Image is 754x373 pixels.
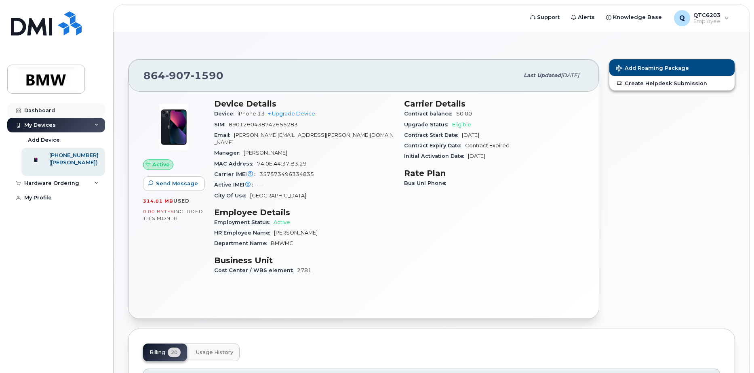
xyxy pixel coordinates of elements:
h3: Device Details [214,99,394,109]
span: Device [214,111,238,117]
span: Active IMEI [214,182,257,188]
span: [PERSON_NAME] [244,150,287,156]
span: Active [152,161,170,168]
span: used [173,198,190,204]
h3: Rate Plan [404,168,584,178]
span: [DATE] [561,72,579,78]
span: Eligible [452,122,471,128]
span: Email [214,132,234,138]
span: SIM [214,122,229,128]
span: Contract Expired [465,142,510,149]
span: BMWMC [271,240,293,246]
h3: Business Unit [214,256,394,265]
span: Manager [214,150,244,156]
iframe: Messenger Launcher [719,338,748,367]
span: 0.00 Bytes [143,209,174,214]
span: Last updated [524,72,561,78]
h3: Employee Details [214,207,394,217]
span: 314.01 MB [143,198,173,204]
span: MAC Address [214,161,257,167]
span: Active [274,219,290,225]
button: Send Message [143,176,205,191]
span: 2781 [297,267,312,273]
span: Employment Status [214,219,274,225]
span: Department Name [214,240,271,246]
img: image20231002-3703462-1ig824h.jpeg [150,103,198,151]
span: 8901260438742655283 [229,122,298,128]
span: [GEOGRAPHIC_DATA] [250,193,306,199]
span: Upgrade Status [404,122,452,128]
button: Add Roaming Package [609,59,735,76]
span: — [257,182,262,188]
span: Contract balance [404,111,456,117]
span: Bus Unl Phone [404,180,450,186]
span: 907 [165,69,191,82]
span: [DATE] [462,132,479,138]
span: Carrier IMEI [214,171,259,177]
span: Contract Start Date [404,132,462,138]
span: 864 [143,69,223,82]
span: iPhone 13 [238,111,265,117]
a: Create Helpdesk Submission [609,76,735,90]
span: City Of Use [214,193,250,199]
span: [PERSON_NAME][EMAIL_ADDRESS][PERSON_NAME][DOMAIN_NAME] [214,132,394,145]
span: Initial Activation Date [404,153,468,159]
span: Usage History [196,349,233,356]
span: 357573496334835 [259,171,314,177]
h3: Carrier Details [404,99,584,109]
span: Send Message [156,180,198,187]
span: [PERSON_NAME] [274,230,318,236]
span: 74:0E:A4:37:B3:29 [257,161,307,167]
span: [DATE] [468,153,485,159]
span: 1590 [191,69,223,82]
span: Contract Expiry Date [404,142,465,149]
a: + Upgrade Device [268,111,315,117]
span: Cost Center / WBS element [214,267,297,273]
span: $0.00 [456,111,472,117]
span: Add Roaming Package [616,65,689,73]
span: HR Employee Name [214,230,274,236]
